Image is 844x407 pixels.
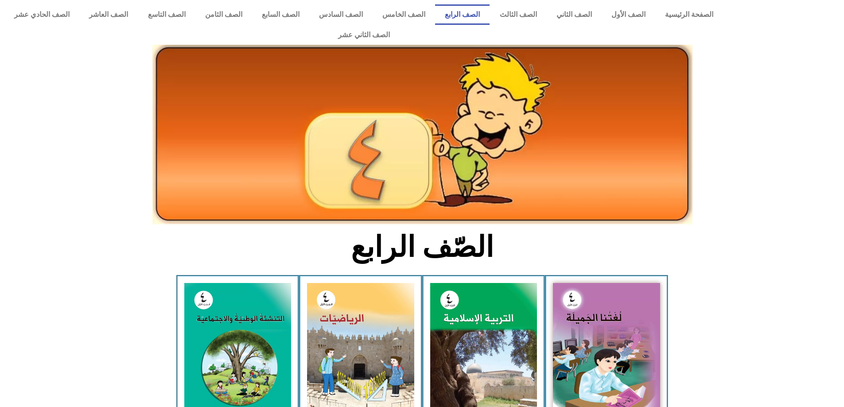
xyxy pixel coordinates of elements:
[195,4,252,25] a: الصف الثامن
[547,4,602,25] a: الصف الثاني
[4,25,723,45] a: الصف الثاني عشر
[373,4,435,25] a: الصف الخامس
[138,4,195,25] a: الصف التاسع
[79,4,138,25] a: الصف العاشر
[490,4,546,25] a: الصف الثالث
[435,4,490,25] a: الصف الرابع
[252,4,309,25] a: الصف السابع
[602,4,655,25] a: الصف الأول
[309,4,373,25] a: الصف السادس
[655,4,723,25] a: الصفحة الرئيسية
[4,4,79,25] a: الصف الحادي عشر
[276,230,568,264] h2: الصّف الرابع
